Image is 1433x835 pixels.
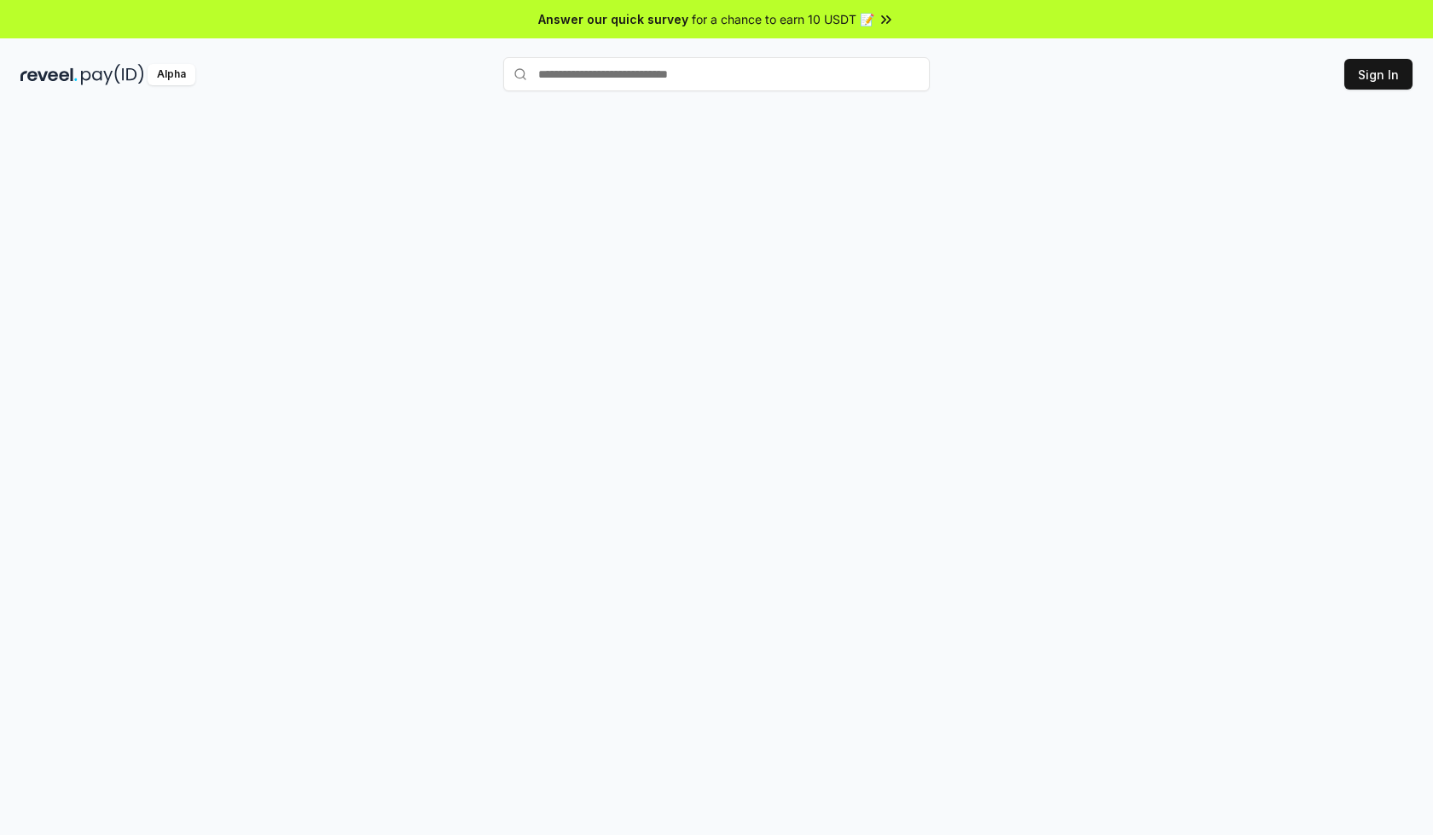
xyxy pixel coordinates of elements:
[81,64,144,85] img: pay_id
[538,10,688,28] span: Answer our quick survey
[20,64,78,85] img: reveel_dark
[1344,59,1413,90] button: Sign In
[148,64,195,85] div: Alpha
[692,10,874,28] span: for a chance to earn 10 USDT 📝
